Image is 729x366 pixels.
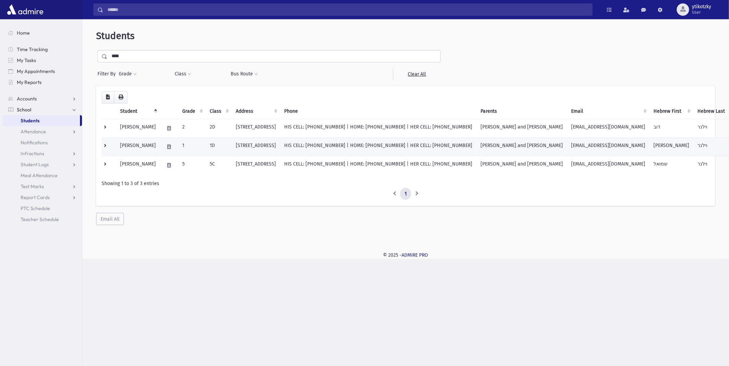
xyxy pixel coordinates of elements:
div: © 2025 - [93,252,718,259]
span: Students [21,118,39,124]
span: Time Tracking [17,46,48,52]
a: Meal Attendance [3,170,82,181]
td: [PERSON_NAME] [649,137,693,156]
td: [PERSON_NAME] [116,119,160,137]
td: [PERSON_NAME] and [PERSON_NAME] [476,137,567,156]
td: HIS CELL: [PHONE_NUMBER] | HOME: [PHONE_NUMBER] | HER CELL: [PHONE_NUMBER] [280,156,476,174]
input: Search [103,3,592,16]
td: 5 [178,156,206,174]
td: [EMAIL_ADDRESS][DOMAIN_NAME] [567,156,649,174]
a: Accounts [3,93,82,104]
th: Parents [476,103,567,119]
span: Accounts [17,96,37,102]
span: Infractions [21,150,44,157]
td: [STREET_ADDRESS] [232,137,280,156]
td: HIS CELL: [PHONE_NUMBER] | HOME: [PHONE_NUMBER] | HER CELL: [PHONE_NUMBER] [280,137,476,156]
button: CSV [102,91,114,103]
button: Class [174,68,192,80]
span: Home [17,30,30,36]
td: 2D [206,119,232,137]
a: 1 [400,188,411,200]
a: My Tasks [3,55,82,66]
span: Filter By [97,70,118,77]
td: 5C [206,156,232,174]
a: PTC Schedule [3,203,82,214]
a: Home [3,27,82,38]
td: [PERSON_NAME] and [PERSON_NAME] [476,156,567,174]
th: Grade: activate to sort column ascending [178,103,206,119]
a: Students [3,115,80,126]
span: My Tasks [17,57,36,63]
button: Email All [96,213,124,225]
a: My Reports [3,77,82,88]
td: [EMAIL_ADDRESS][DOMAIN_NAME] [567,137,649,156]
a: My Appointments [3,66,82,77]
th: Student: activate to sort column descending [116,103,160,119]
a: Student Logs [3,159,82,170]
span: PTC Schedule [21,205,50,211]
a: Attendance [3,126,82,137]
button: Print [114,91,128,103]
a: Teacher Schedule [3,214,82,225]
span: Students [96,30,135,41]
td: 1D [206,137,232,156]
td: 2 [178,119,206,137]
span: Notifications [21,139,48,146]
a: Test Marks [3,181,82,192]
span: User [692,10,711,15]
span: My Appointments [17,68,55,74]
a: Clear All [393,68,441,80]
span: My Reports [17,79,42,85]
a: ADMIRE PRO [402,252,428,258]
a: Time Tracking [3,44,82,55]
td: [STREET_ADDRESS] [232,119,280,137]
th: Email: activate to sort column ascending [567,103,649,119]
span: School [17,107,31,113]
a: Notifications [3,137,82,148]
th: Class: activate to sort column ascending [206,103,232,119]
button: Grade [118,68,137,80]
span: ytikotzky [692,4,711,10]
a: Report Cards [3,192,82,203]
button: Bus Route [231,68,258,80]
td: [PERSON_NAME] [116,156,160,174]
td: [EMAIL_ADDRESS][DOMAIN_NAME] [567,119,649,137]
td: שמואל [649,156,693,174]
span: Report Cards [21,194,50,200]
a: Infractions [3,148,82,159]
div: Showing 1 to 3 of 3 entries [102,180,710,187]
th: Hebrew First: activate to sort column ascending [649,103,693,119]
th: Address: activate to sort column ascending [232,103,280,119]
span: Student Logs [21,161,49,168]
td: 1 [178,137,206,156]
td: HIS CELL: [PHONE_NUMBER] | HOME: [PHONE_NUMBER] | HER CELL: [PHONE_NUMBER] [280,119,476,137]
span: Teacher Schedule [21,216,59,222]
td: [PERSON_NAME] and [PERSON_NAME] [476,119,567,137]
span: Attendance [21,129,46,135]
td: [STREET_ADDRESS] [232,156,280,174]
th: Phone [280,103,476,119]
span: Test Marks [21,183,44,190]
td: דוב [649,119,693,137]
span: Meal Attendance [21,172,58,179]
a: School [3,104,82,115]
img: AdmirePro [5,3,45,16]
td: [PERSON_NAME] [116,137,160,156]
